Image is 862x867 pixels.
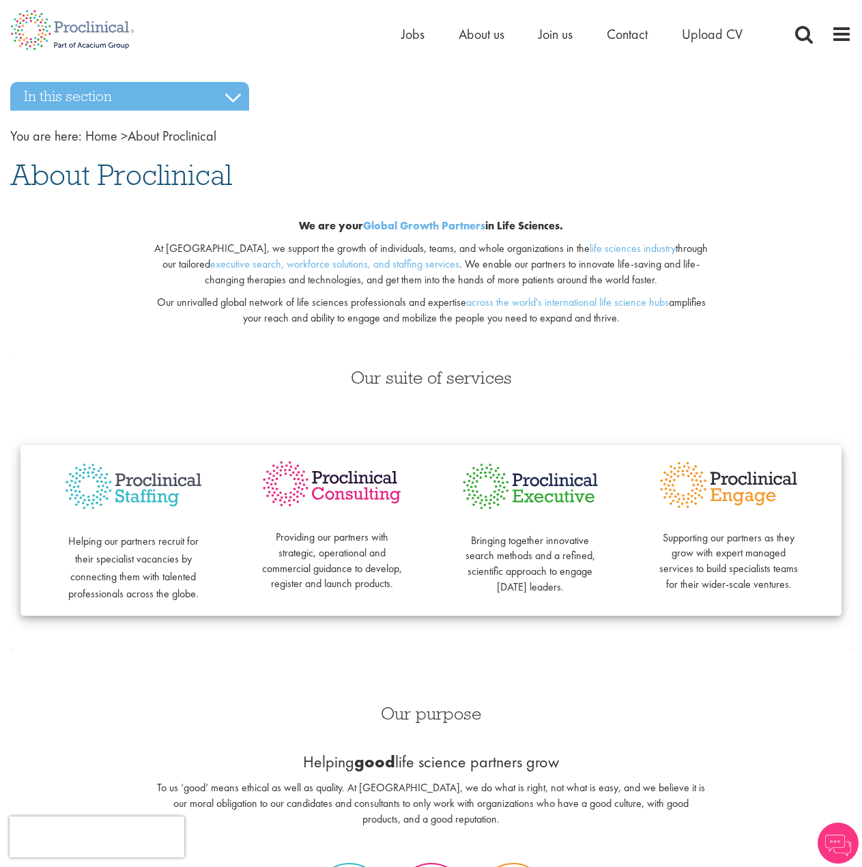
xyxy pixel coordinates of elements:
[121,127,128,145] span: >
[657,515,801,593] p: Supporting our partners as they grow with expert managed services to build specialists teams for ...
[363,218,485,233] a: Global Growth Partners
[590,241,676,255] a: life sciences industry
[154,295,708,326] p: Our unrivalled global network of life sciences professionals and expertise amplifies your reach a...
[466,295,669,309] a: across the world's international life science hubs
[538,25,573,43] a: Join us
[682,25,743,43] a: Upload CV
[260,514,404,592] p: Providing our partners with strategic, operational and commercial guidance to develop, register a...
[154,705,708,722] h3: Our purpose
[299,218,563,233] b: We are your in Life Sciences.
[459,517,603,595] p: Bringing together innovative search methods and a refined, scientific approach to engage [DATE] l...
[10,816,184,857] iframe: reCAPTCHA
[657,459,801,511] img: Proclinical Engage
[260,459,404,509] img: Proclinical Consulting
[210,257,459,271] a: executive search, workforce solutions, and staffing services
[61,459,205,514] img: Proclinical Staffing
[459,459,603,514] img: Proclinical Executive
[10,82,249,111] h3: In this section
[818,823,859,864] img: Chatbot
[10,156,232,193] span: About Proclinical
[10,127,82,145] span: You are here:
[459,25,504,43] a: About us
[154,750,708,773] p: Helping life science partners grow
[10,369,852,386] h3: Our suite of services
[85,127,216,145] span: About Proclinical
[354,751,395,772] b: good
[401,25,425,43] a: Jobs
[154,780,708,827] p: To us ‘good’ means ethical as well as quality. At [GEOGRAPHIC_DATA], we do what is right, not wha...
[68,534,199,601] span: Helping our partners recruit for their specialist vacancies by connecting them with talented prof...
[607,25,648,43] a: Contact
[154,241,708,288] p: At [GEOGRAPHIC_DATA], we support the growth of individuals, teams, and whole organizations in the...
[85,127,117,145] a: breadcrumb link to Home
